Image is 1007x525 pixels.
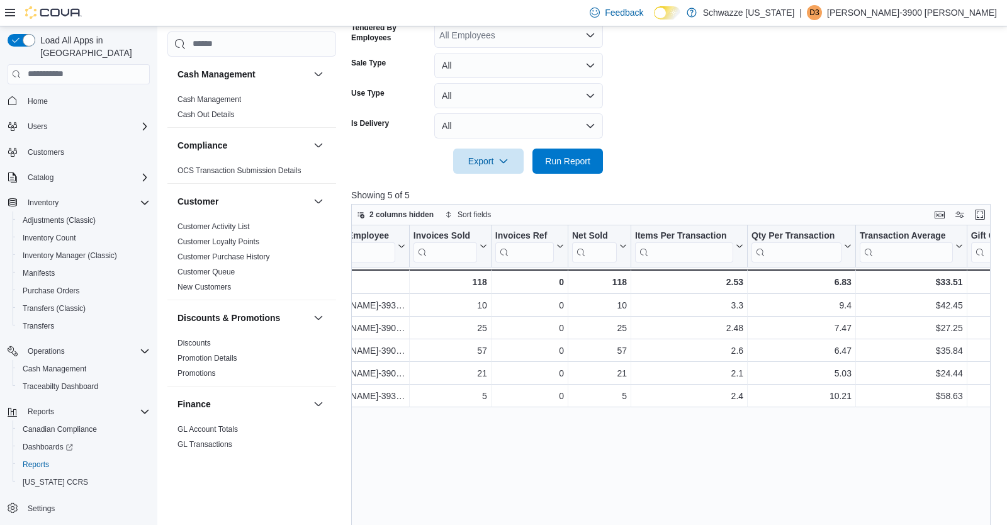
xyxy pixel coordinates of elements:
div: 5 [413,388,487,404]
span: Adjustments (Classic) [18,213,150,228]
h3: Discounts & Promotions [177,312,280,324]
label: Sale Type [351,58,386,68]
span: GL Account Totals [177,424,238,434]
span: Run Report [545,155,590,167]
button: Transfers [13,317,155,335]
div: 10 [413,298,487,313]
button: Qty Per Transaction [751,230,852,262]
span: Reports [23,460,49,470]
a: Customer Queue [177,268,235,276]
a: Discounts [177,339,211,347]
button: Compliance [311,138,326,153]
span: Transfers [18,319,150,334]
div: Invoices Ref [495,230,554,262]
span: Transfers (Classic) [18,301,150,316]
span: Customer Queue [177,267,235,277]
button: Compliance [177,139,308,152]
a: Inventory Count [18,230,81,246]
div: [PERSON_NAME]-3905 Manolli [306,320,405,336]
button: Sort fields [440,207,496,222]
span: Catalog [23,170,150,185]
button: Inventory [3,194,155,212]
button: Customer [311,194,326,209]
span: Export [461,149,516,174]
div: Cash Management [167,92,336,127]
a: Settings [23,501,60,516]
h3: Customer [177,195,218,208]
button: Catalog [3,169,155,186]
div: 0 [495,320,564,336]
a: Adjustments (Classic) [18,213,101,228]
span: Settings [23,500,150,516]
div: Net Sold [572,230,617,262]
a: GL Transactions [177,440,232,449]
div: Finance [167,422,336,457]
div: Items Per Transaction [635,230,733,242]
a: Promotions [177,369,216,378]
a: OCS Transaction Submission Details [177,166,301,175]
span: Dashboards [23,442,73,452]
div: 21 [413,366,487,381]
button: Keyboard shortcuts [932,207,947,222]
div: [PERSON_NAME]-3934 [PERSON_NAME] [306,298,405,313]
label: Use Type [351,88,384,98]
button: Reports [3,403,155,421]
a: Inventory Manager (Classic) [18,248,122,263]
span: Manifests [18,266,150,281]
button: Export [453,149,524,174]
button: Cash Management [13,360,155,378]
button: Tendered Employee [306,230,405,262]
span: Traceabilty Dashboard [23,381,98,392]
span: 2 columns hidden [369,210,434,220]
div: 0 [495,274,564,290]
span: Load All Apps in [GEOGRAPHIC_DATA] [35,34,150,59]
button: Inventory [23,195,64,210]
h3: Compliance [177,139,227,152]
div: $24.44 [860,366,963,381]
button: [US_STATE] CCRS [13,473,155,491]
button: Users [23,119,52,134]
button: 2 columns hidden [352,207,439,222]
span: Inventory Manager (Classic) [18,248,150,263]
div: 6.47 [751,343,852,358]
div: $58.63 [860,388,963,404]
button: Run Report [532,149,603,174]
div: [PERSON_NAME]-3933 [PERSON_NAME] [306,388,405,404]
p: Showing 5 of 5 [351,189,997,201]
button: Operations [23,344,70,359]
div: 118 [572,274,627,290]
div: 57 [572,343,627,358]
span: Catalog [28,172,53,183]
span: Reports [18,457,150,472]
div: $27.25 [860,320,963,336]
div: 25 [572,320,627,336]
span: Operations [23,344,150,359]
button: Transaction Average [860,230,963,262]
a: Customer Loyalty Points [177,237,259,246]
div: 0 [495,343,564,358]
a: Dashboards [18,439,78,454]
span: Cash Management [18,361,150,376]
h3: Cash Management [177,68,256,81]
span: Inventory Count [18,230,150,246]
span: Settings [28,504,55,514]
span: Users [28,121,47,132]
p: [PERSON_NAME]-3900 [PERSON_NAME] [827,5,997,20]
span: Promotions [177,368,216,378]
span: Sort fields [458,210,491,220]
span: OCS Transaction Submission Details [177,166,301,176]
div: $42.45 [860,298,963,313]
button: Customer [177,195,308,208]
div: 6.83 [751,274,852,290]
button: Traceabilty Dashboard [13,378,155,395]
div: $35.84 [860,343,963,358]
a: Cash Out Details [177,110,235,119]
span: Promotion Details [177,353,237,363]
button: Purchase Orders [13,282,155,300]
div: Totals [305,274,405,290]
div: 5 [572,388,627,404]
button: Cash Management [311,67,326,82]
span: Inventory [28,198,59,208]
span: Operations [28,346,65,356]
div: Net Sold [572,230,617,242]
